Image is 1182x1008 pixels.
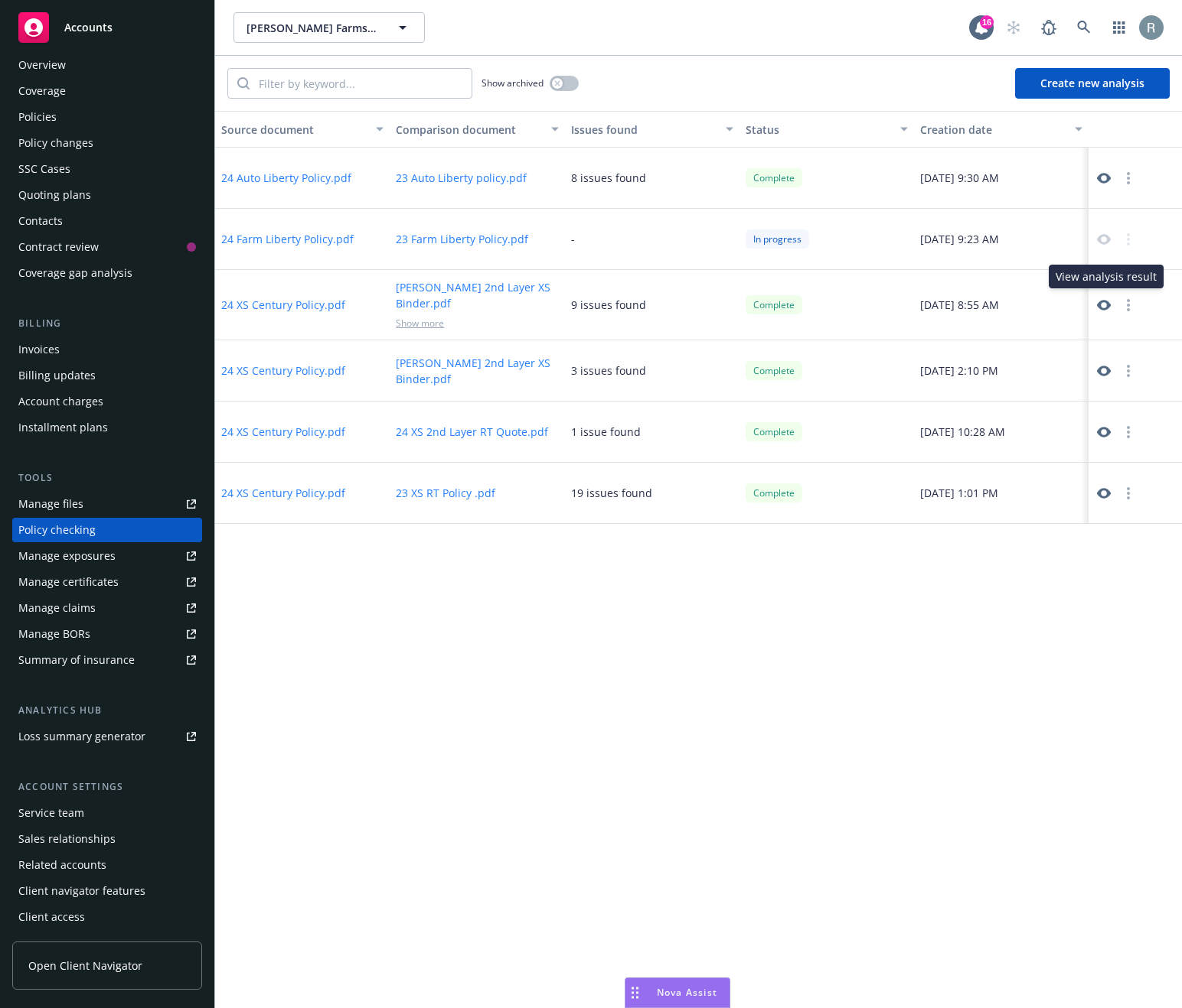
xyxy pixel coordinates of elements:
button: 24 XS Century Policy.pdf [221,363,345,379]
a: Sales relationships [12,827,202,851]
a: Search [1069,12,1099,43]
button: Comparison document [390,111,564,148]
span: Accounts [64,21,113,34]
a: Billing updates [12,363,202,388]
div: Client access [18,905,85,929]
button: Creation date [914,111,1089,148]
div: - [571,231,575,247]
div: Creation date [920,122,1066,138]
div: In progress [746,229,809,249]
div: [DATE] 2:10 PM [914,340,1089,402]
button: Source document [215,111,390,148]
div: Policy checking [18,518,96,542]
div: Sales relationships [18,827,116,851]
a: Manage claims [12,596,202,620]
div: 8 issues found [571,170,646,186]
div: Policies [18,105,57,129]
button: 24 Auto Liberty Policy.pdf [221,170,351,186]
button: Create new analysis [1015,68,1170,99]
div: Issues found [571,122,717,138]
div: SSC Cases [18,157,70,181]
div: Account settings [12,779,202,795]
div: Client navigator features [18,879,145,903]
a: Quoting plans [12,183,202,207]
div: Complete [746,422,802,441]
div: Comparison document [396,122,541,138]
button: Issues found [565,111,740,148]
div: [DATE] 9:30 AM [914,148,1089,209]
button: [PERSON_NAME] Farms LLC [233,12,425,43]
div: Source document [221,122,367,138]
a: Policy changes [12,131,202,155]
div: Manage certificates [18,570,119,594]
div: Billing updates [18,363,96,388]
div: Analytics hub [12,703,202,718]
a: Manage BORs [12,622,202,646]
a: Client navigator features [12,879,202,903]
a: SSC Cases [12,157,202,181]
button: 24 Farm Liberty Policy.pdf [221,231,354,247]
div: Related accounts [18,853,106,877]
div: Coverage [18,79,66,103]
div: Summary of insurance [18,648,135,672]
div: Quoting plans [18,183,91,207]
button: 24 XS Century Policy.pdf [221,485,345,501]
div: Invoices [18,337,60,362]
button: 23 Auto Liberty policy.pdf [396,170,527,186]
div: Complete [746,295,802,314]
div: 19 issues found [571,485,652,501]
a: Coverage [12,79,202,103]
div: [DATE] 10:28 AM [914,402,1089,463]
a: Manage certificates [12,570,202,594]
button: 24 XS Century Policy.pdf [221,297,345,313]
div: Billing [12,316,202,331]
button: 23 XS RT Policy .pdf [396,485,495,501]
input: Filter by keyword... [250,69,472,98]
a: Coverage gap analysis [12,261,202,285]
div: 16 [980,15,994,29]
span: Open Client Navigator [28,958,142,974]
div: [DATE] 1:01 PM [914,463,1089,524]
span: [PERSON_NAME] Farms LLC [247,20,379,36]
div: Contract review [18,235,99,259]
button: [PERSON_NAME] 2nd Layer XS Binder.pdf [396,279,558,311]
a: Summary of insurance [12,648,202,672]
a: Installment plans [12,415,202,440]
div: Complete [746,168,802,187]
a: Report a Bug [1033,12,1064,43]
a: Contract review [12,235,202,259]
div: Overview [18,53,66,77]
div: Account charges [18,389,103,414]
a: Related accounts [12,853,202,877]
a: Service team [12,801,202,825]
a: Overview [12,53,202,77]
svg: Search [237,77,250,89]
div: Manage exposures [18,544,116,568]
button: 24 XS 2nd Layer RT Quote.pdf [396,424,548,440]
div: Manage claims [18,596,96,620]
div: 3 issues found [571,363,646,379]
div: Installment plans [18,415,108,440]
div: Policy changes [18,131,93,155]
span: Show more [396,317,444,330]
a: Switch app [1104,12,1135,43]
div: View analysis result [1049,265,1164,288]
a: Start snowing [998,12,1029,43]
div: 1 issue found [571,424,641,440]
div: Loss summary generator [18,724,145,749]
button: [PERSON_NAME] 2nd Layer XS Binder.pdf [396,355,558,387]
a: Accounts [12,6,202,49]
div: Tools [12,470,202,486]
a: Manage files [12,492,202,516]
div: 9 issues found [571,297,646,313]
div: [DATE] 9:23 AM [914,209,1089,270]
button: Nova Assist [625,977,730,1008]
a: Invoices [12,337,202,362]
span: Nova Assist [657,986,717,999]
span: Show archived [482,76,544,89]
div: Coverage gap analysis [18,261,132,285]
button: 24 XS Century Policy.pdf [221,424,345,440]
a: Contacts [12,209,202,233]
a: Manage exposures [12,544,202,568]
